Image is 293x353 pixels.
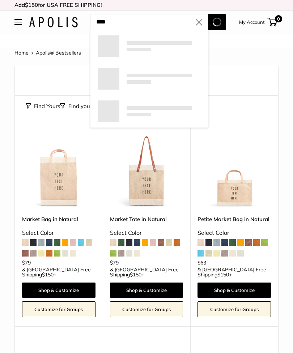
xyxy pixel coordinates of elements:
span: 0 [275,15,282,22]
span: $150 [42,271,54,278]
button: Open menu [14,19,22,25]
button: Filter collection [60,101,94,111]
img: Market Bag in Natural [22,135,95,208]
a: Customize for Groups [198,301,271,317]
a: Shop & Customize [198,283,271,298]
a: Market Bag in NaturalMarket Bag in Natural [22,135,95,208]
a: Market Bag in Natural [22,215,95,223]
span: Apolis® Bestsellers [36,49,81,56]
a: Petite Market Bag in Natural [198,215,271,223]
h1: Apolis® Bestsellers [26,73,267,85]
a: Customize for Groups [22,301,95,317]
span: $150 [25,1,38,8]
a: Shop & Customize [22,283,95,298]
div: Select Color [22,228,95,238]
nav: Breadcrumb [14,48,81,57]
a: Petite Market Bag in Naturaldescription_Effortless style that elevates every moment [198,135,271,208]
span: $150 [217,271,229,278]
span: & [GEOGRAPHIC_DATA] Free Shipping + [198,267,271,277]
span: & [GEOGRAPHIC_DATA] Free Shipping + [22,267,95,277]
button: Find Yours [26,101,60,111]
input: Search... [90,14,208,30]
img: Petite Market Bag in Natural [198,135,271,208]
button: Search [208,14,226,30]
a: Home [14,49,29,56]
span: $79 [22,259,31,266]
a: My Account [239,18,265,26]
div: Select Color [198,228,271,238]
img: Apolis [29,17,78,27]
a: 0 [268,18,277,26]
